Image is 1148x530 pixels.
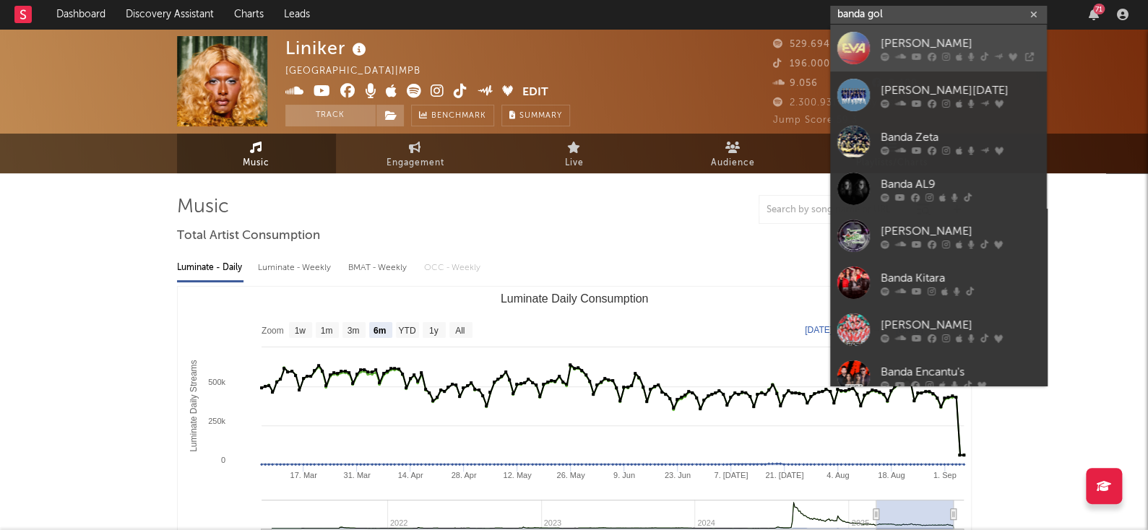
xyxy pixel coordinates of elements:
[177,227,320,245] span: Total Artist Consumption
[877,471,904,479] text: 18. Aug
[501,105,570,126] button: Summary
[177,256,243,280] div: Luminate - Daily
[773,40,830,49] span: 529.694
[397,471,423,479] text: 14. Apr
[522,84,548,102] button: Edit
[830,71,1047,118] a: [PERSON_NAME][DATE]
[500,292,648,305] text: Luminate Daily Consumption
[881,35,1040,52] div: [PERSON_NAME]
[258,256,334,280] div: Luminate - Weekly
[285,63,437,80] div: [GEOGRAPHIC_DATA] | MPB
[881,129,1040,146] div: Banda Zeta
[613,471,634,479] text: 9. Jun
[454,326,464,336] text: All
[208,417,225,425] text: 250k
[711,155,755,172] span: Audience
[830,306,1047,353] a: [PERSON_NAME]
[830,353,1047,400] a: Banda Encantu's
[262,326,284,336] text: Zoom
[290,471,317,479] text: 17. Mar
[1093,4,1105,14] div: 71
[243,155,269,172] span: Music
[827,471,849,479] text: 4. Aug
[830,259,1047,306] a: Banda Kitara
[320,326,332,336] text: 1m
[881,316,1040,334] div: [PERSON_NAME]
[373,326,385,336] text: 6m
[189,360,199,451] text: Luminate Daily Streams
[881,82,1040,99] div: [PERSON_NAME][DATE]
[495,134,654,173] a: Live
[933,471,956,479] text: 1. Sep
[773,59,830,69] span: 196.000
[411,105,494,126] a: Benchmark
[556,471,585,479] text: 26. May
[208,378,225,386] text: 500k
[654,134,813,173] a: Audience
[398,326,415,336] text: YTD
[881,363,1040,381] div: Banda Encantu's
[451,471,476,479] text: 28. Apr
[881,222,1040,240] div: [PERSON_NAME]
[519,112,562,120] span: Summary
[773,79,818,88] span: 9.056
[294,326,306,336] text: 1w
[348,256,410,280] div: BMAT - Weekly
[285,36,370,60] div: Liniker
[813,134,972,173] a: Playlists/Charts
[220,456,225,464] text: 0
[805,325,832,335] text: [DATE]
[765,471,803,479] text: 21. [DATE]
[881,269,1040,287] div: Banda Kitara
[177,134,336,173] a: Music
[1089,9,1099,20] button: 71
[773,116,858,125] span: Jump Score: 59.3
[830,25,1047,71] a: [PERSON_NAME]
[431,108,486,125] span: Benchmark
[773,98,925,108] span: 2.300.931 Monthly Listeners
[830,165,1047,212] a: Banda AL9
[428,326,438,336] text: 1y
[347,326,359,336] text: 3m
[714,471,748,479] text: 7. [DATE]
[830,212,1047,259] a: [PERSON_NAME]
[830,6,1047,24] input: Search for artists
[881,175,1040,193] div: Banda AL9
[285,105,376,126] button: Track
[830,118,1047,165] a: Banda Zeta
[759,204,912,216] input: Search by song name or URL
[343,471,371,479] text: 31. Mar
[664,471,690,479] text: 23. Jun
[336,134,495,173] a: Engagement
[565,155,584,172] span: Live
[387,155,444,172] span: Engagement
[503,471,532,479] text: 12. May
